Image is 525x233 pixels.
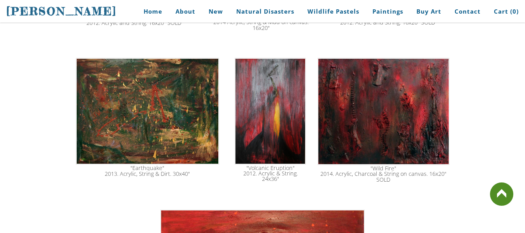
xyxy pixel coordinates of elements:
a: Contact [449,3,486,20]
a: New [203,3,229,20]
span: [PERSON_NAME] [6,5,117,18]
a: Natural Disasters [230,3,300,20]
div: "Mudslide" 2014 Acrylic, String & Mud on canvas. 16x20" [204,14,318,31]
img: volcanic eruption natural disaster painting [235,58,306,164]
div: "Volcanic Eruption" 2012. Acrylic & String. 24x36" [235,165,305,182]
div: "Wild Fire" 2014. Acrylic, Charcoal & String on canvas. 16x20" SOLD [318,166,448,182]
a: [PERSON_NAME] [6,4,117,19]
div: "Sandstorm" 2012. Acrylic and String. 16x20" SOLD [330,14,445,25]
img: wild fire natural disaster [318,58,449,165]
a: Cart (0) [488,3,519,20]
a: Wildlife Pastels [302,3,365,20]
a: Home [132,3,168,20]
div: "Avalanche" 2012. Acrylic and String. 16x20" SOLD [77,15,191,26]
span: 0 [513,7,516,15]
a: About [170,3,201,20]
a: Paintings [367,3,409,20]
a: Buy Art [411,3,447,20]
img: earthquake natural disaster [76,58,219,165]
div: "Earthquake" 2013. Acrylic, String & Dirt. 30x40" [77,165,219,177]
